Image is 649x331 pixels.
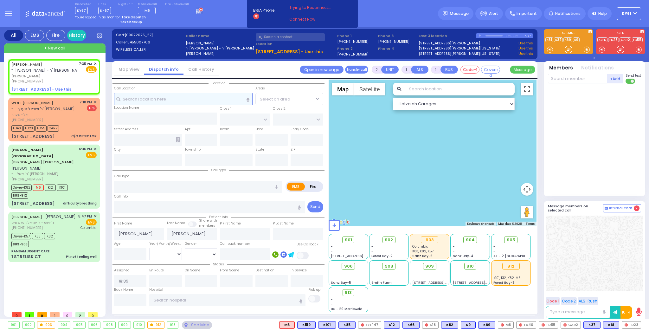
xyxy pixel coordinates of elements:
label: Fire [305,183,322,191]
span: Driver-K82 [11,185,32,191]
div: 906 [88,321,100,328]
label: From Scene [220,268,239,273]
div: BLS [402,321,420,329]
span: 8455007706 [127,40,150,45]
label: Use Callback [297,242,318,247]
span: Sanz Bay-4 [453,254,473,258]
div: difficulty breathing [63,201,97,206]
span: BUS-903 [11,241,29,247]
img: red-radio-icon.svg [625,323,628,327]
u: EMS [88,68,95,72]
label: En Route [149,268,164,273]
div: K9 [461,321,476,329]
label: Assigned [114,268,130,273]
span: - [331,271,333,276]
label: Age [114,241,120,246]
span: 0 [88,312,98,317]
div: BLS [441,321,458,329]
button: KY61 [617,7,641,20]
label: Room [220,127,229,132]
span: M6 [145,8,150,13]
span: BUS-912 [11,192,28,199]
span: Select an area [260,96,290,102]
div: [STREET_ADDRESS] [11,200,55,207]
span: BG - 29 Merriewold S. [331,307,366,311]
label: Cross 1 [220,106,231,111]
label: Caller name [186,33,254,39]
a: K61 [545,37,553,42]
div: K519 [297,321,316,329]
span: members [199,223,215,228]
span: 905 [507,237,515,243]
span: FD40 [11,125,22,132]
div: K18 [422,321,439,329]
button: Send [307,201,323,212]
label: Lines [98,3,111,6]
span: K83, K82, K57 [412,249,434,254]
span: 909 [425,263,434,269]
div: C/O DETECTOR [71,134,97,139]
img: Logo [25,10,67,17]
a: K69 [563,37,572,42]
label: Call Type [114,174,129,179]
a: KJFD [597,37,607,42]
a: K37 [554,37,563,42]
span: ר' [PERSON_NAME] - ר' [PERSON_NAME] [11,68,84,73]
div: 1 STRELISK CT [11,254,41,260]
div: BLS [478,321,495,329]
span: Phone 1 [337,33,376,39]
span: [STREET_ADDRESS][PERSON_NAME] [412,280,472,285]
a: Map View [114,66,144,72]
button: Code-1 [460,66,479,74]
div: Pt not feeling well [66,254,97,259]
label: Gender [185,241,197,246]
div: FD55 [539,321,558,329]
button: Code 2 [561,297,577,305]
label: Location [256,41,335,47]
a: WOLF [PERSON_NAME] [11,100,53,105]
label: [PHONE_NUMBER] [378,39,409,44]
button: ALS [411,66,428,74]
span: 5:47 PM [78,214,92,219]
label: P Last Name [273,221,294,226]
label: WIRELESS CALLER [116,47,184,52]
label: ר' [PERSON_NAME] - ר' [PERSON_NAME] [186,46,254,51]
span: וואלף שעהר [11,112,77,117]
input: Search member [548,74,607,83]
span: - [331,297,333,302]
span: Alert [489,11,498,16]
a: Open this area in Google Maps (opens a new window) [330,218,351,226]
div: BLS [318,321,336,329]
input: Search location [405,83,515,95]
a: [STREET_ADDRESS][PERSON_NAME][US_STATE] [419,46,500,51]
input: Search hospital [149,294,305,306]
span: - [331,244,333,249]
a: [STREET_ADDRESS][PERSON_NAME][US_STATE] [419,51,500,56]
label: Hospital [149,287,163,292]
a: [PERSON_NAME] [11,62,42,67]
button: 10-4 [620,306,632,319]
strong: Take dispatch [121,15,146,20]
span: 902 [385,237,393,243]
u: [STREET_ADDRESS] - Use this [256,49,323,55]
label: Pick up [308,287,320,292]
span: Sanz Bay-5 [331,280,351,285]
a: History [67,30,86,41]
div: BLS [338,321,356,329]
a: FD55 [632,37,643,42]
div: M8 [498,321,514,329]
span: 913 [345,289,352,296]
button: Transfer call [345,66,368,74]
label: [PHONE_NUMBER] [337,52,369,56]
button: +Add [607,74,624,83]
label: State [255,147,264,152]
label: In Service [291,268,307,273]
span: Send text [626,73,641,78]
button: Drag Pegman onto the map to open Street View [521,206,533,218]
div: RAMBAM URGENT CARE [11,249,49,254]
button: ALS-Rush [578,297,598,305]
div: 908 [103,321,115,328]
span: - [331,249,333,254]
button: Show street map [332,83,354,95]
span: Help [598,11,607,16]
